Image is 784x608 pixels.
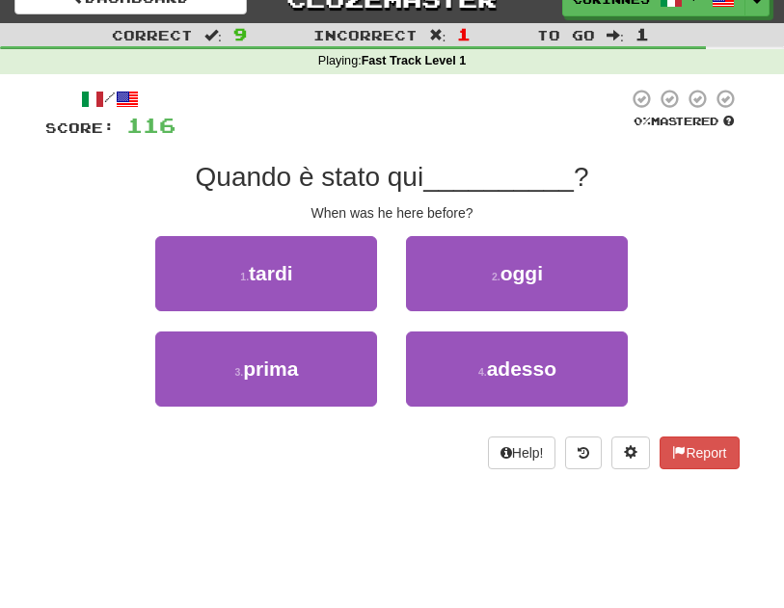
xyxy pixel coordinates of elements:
[660,436,739,469] button: Report
[406,331,628,407] button: 4.adesso
[406,236,628,311] button: 2.oggi
[45,119,115,136] span: Score:
[487,357,556,380] span: adesso
[362,54,467,67] strong: Fast Track Level 1
[607,28,624,41] span: :
[155,236,377,311] button: 1.tardi
[457,24,471,43] span: 1
[500,262,543,284] span: oggi
[634,115,651,127] span: 0 %
[635,24,649,43] span: 1
[233,24,247,43] span: 9
[155,331,377,407] button: 3.prima
[478,366,487,378] small: 4 .
[628,114,740,129] div: Mastered
[249,262,293,284] span: tardi
[429,28,446,41] span: :
[235,366,244,378] small: 3 .
[240,271,249,282] small: 1 .
[126,113,176,137] span: 116
[488,436,556,469] button: Help!
[112,27,193,43] span: Correct
[492,271,500,282] small: 2 .
[574,162,589,192] span: ?
[204,28,222,41] span: :
[45,88,176,112] div: /
[537,27,595,43] span: To go
[196,162,424,192] span: Quando è stato qui
[565,436,602,469] button: Round history (alt+y)
[45,203,740,223] div: When was he here before?
[313,27,418,43] span: Incorrect
[243,357,298,380] span: prima
[423,162,574,192] span: __________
